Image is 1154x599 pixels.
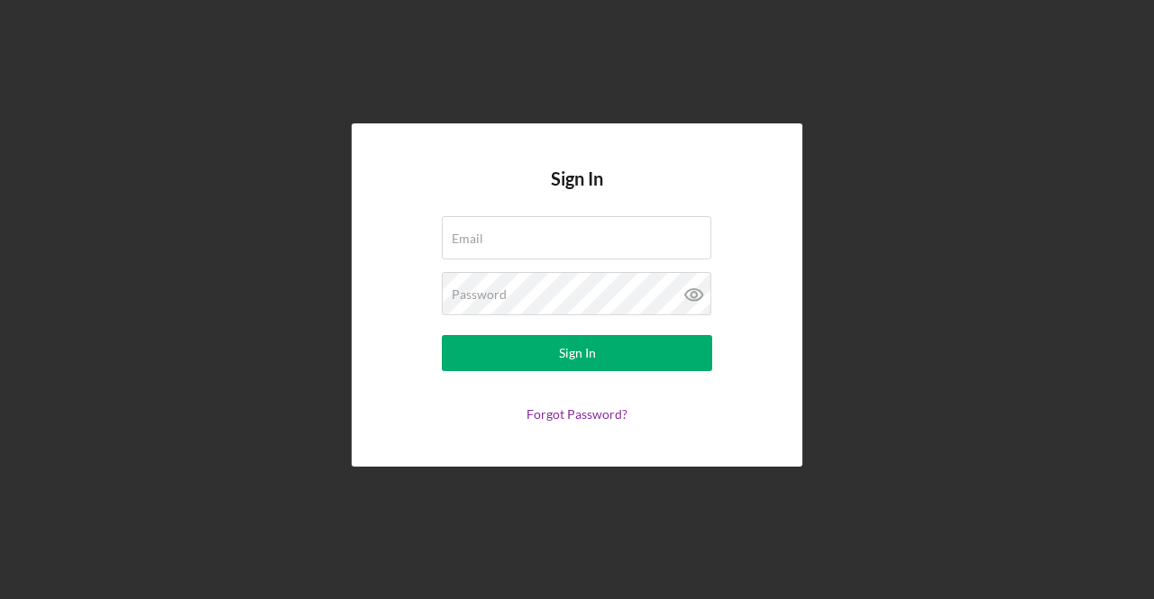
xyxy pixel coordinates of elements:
label: Email [452,231,483,246]
div: Sign In [559,335,596,371]
button: Sign In [442,335,712,371]
label: Password [452,287,507,302]
a: Forgot Password? [527,406,627,422]
h4: Sign In [551,168,603,216]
